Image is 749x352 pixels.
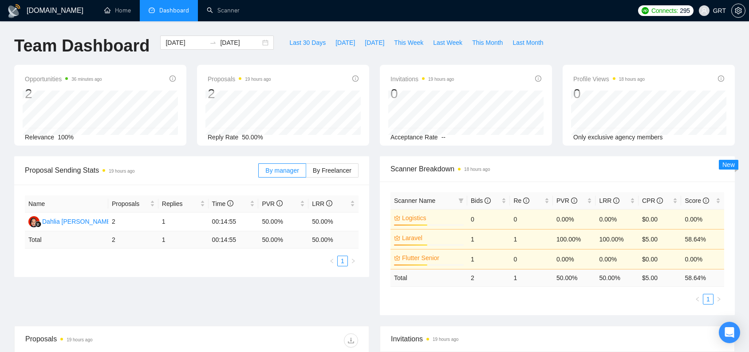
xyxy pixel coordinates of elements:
span: crown [394,215,400,221]
span: info-circle [571,198,577,204]
div: 2 [208,85,271,102]
span: info-circle [227,200,233,206]
li: Previous Page [692,294,703,305]
input: End date [220,38,260,47]
td: 50.00 % [308,231,359,249]
span: 50.00% [242,134,263,141]
div: Dahlia [PERSON_NAME] [42,217,113,226]
td: 0.00% [553,209,596,229]
time: 19 hours ago [245,77,271,82]
span: crown [394,235,400,241]
td: 50.00% [258,213,308,231]
span: Invitations [391,333,724,344]
img: upwork-logo.png [642,7,649,14]
a: Flutter Senior [402,253,462,263]
span: left [695,297,700,302]
td: 50.00 % [595,269,639,286]
button: This Week [389,36,428,50]
button: Last Month [508,36,548,50]
td: 00:14:55 [209,213,259,231]
span: Replies [162,199,198,209]
span: Only exclusive agency members [573,134,663,141]
img: gigradar-bm.png [35,221,41,227]
span: info-circle [613,198,619,204]
span: Invitations [390,74,454,84]
span: Opportunities [25,74,102,84]
span: -- [442,134,445,141]
time: 18 hours ago [619,77,645,82]
td: 2 [467,269,510,286]
span: info-circle [703,198,709,204]
button: [DATE] [331,36,360,50]
td: $0.00 [639,209,682,229]
span: filter [458,198,464,203]
span: Dashboard [159,7,189,14]
th: Name [25,195,108,213]
span: info-circle [170,75,176,82]
a: homeHome [104,7,131,14]
span: Reply Rate [208,134,238,141]
li: Next Page [714,294,724,305]
span: This Month [472,38,503,47]
td: 0.00% [553,249,596,269]
th: Replies [158,195,209,213]
time: 19 hours ago [433,337,458,342]
span: By Freelancer [313,167,351,174]
span: download [344,337,358,344]
a: 1 [338,256,347,266]
td: 0 [510,249,553,269]
span: right [351,258,356,264]
span: user [701,8,707,14]
td: 0.00% [681,249,724,269]
button: Last 30 Days [284,36,331,50]
td: 100.00% [595,229,639,249]
span: New [722,161,735,168]
td: 50.00 % [553,269,596,286]
li: Next Page [348,256,359,266]
span: Proposals [112,199,148,209]
img: logo [7,4,21,18]
button: Last Week [428,36,467,50]
span: 295 [680,6,690,16]
li: Previous Page [327,256,337,266]
span: By manager [265,167,299,174]
td: 2 [108,213,158,231]
div: Proposals [25,333,192,348]
span: Time [212,200,233,207]
time: 36 minutes ago [71,77,102,82]
button: right [348,256,359,266]
td: 1 [467,249,510,269]
td: $5.00 [639,229,682,249]
span: Last 30 Days [289,38,326,47]
time: 19 hours ago [428,77,454,82]
span: setting [732,7,745,14]
span: info-circle [523,198,529,204]
span: 100% [58,134,74,141]
span: PVR [556,197,577,204]
a: DWDahlia [PERSON_NAME] [28,218,113,225]
span: info-circle [352,75,359,82]
span: info-circle [657,198,663,204]
time: 19 hours ago [67,337,92,342]
td: 0.00% [595,249,639,269]
time: 19 hours ago [109,169,134,174]
div: 0 [390,85,454,102]
td: $ 5.00 [639,269,682,286]
span: right [716,297,721,302]
span: Profile Views [573,74,645,84]
td: 100.00% [553,229,596,249]
span: info-circle [276,200,283,206]
td: 1 [510,229,553,249]
td: 2 [108,231,158,249]
span: crown [394,255,400,261]
span: [DATE] [365,38,384,47]
th: Proposals [108,195,158,213]
div: Open Intercom Messenger [719,322,740,343]
td: 0.00% [595,209,639,229]
button: [DATE] [360,36,389,50]
span: Connects: [651,6,678,16]
span: Re [513,197,529,204]
div: 0 [573,85,645,102]
button: This Month [467,36,508,50]
button: download [344,333,358,348]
